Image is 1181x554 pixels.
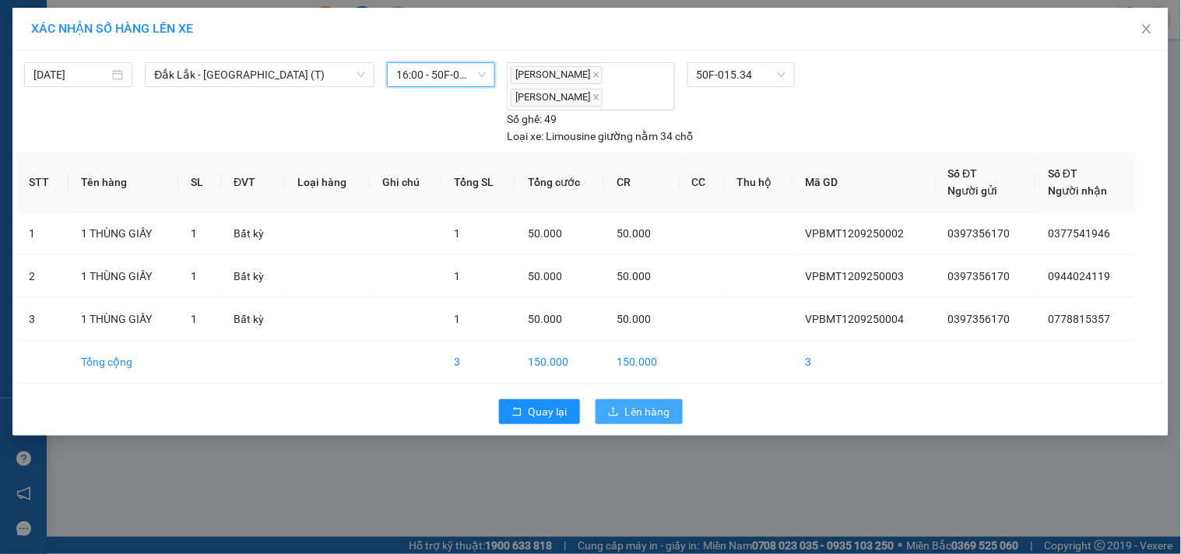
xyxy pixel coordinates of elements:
[592,93,600,101] span: close
[221,153,285,212] th: ĐVT
[1048,167,1077,180] span: Số ĐT
[617,313,651,325] span: 50.000
[69,255,178,298] td: 1 THÙNG GIẤY
[441,341,515,384] td: 3
[191,313,197,325] span: 1
[507,110,557,128] div: 49
[69,212,178,255] td: 1 THÙNG GIẤY
[529,403,568,420] span: Quay lại
[592,71,600,79] span: close
[948,167,978,180] span: Số ĐT
[680,153,724,212] th: CC
[441,153,515,212] th: Tổng SL
[221,212,285,255] td: Bất kỳ
[697,63,786,86] span: 50F-015.34
[793,341,936,384] td: 3
[16,255,69,298] td: 2
[31,21,193,36] span: XÁC NHẬN SỐ HÀNG LÊN XE
[515,341,604,384] td: 150.000
[515,153,604,212] th: Tổng cước
[454,270,460,282] span: 1
[528,313,562,325] span: 50.000
[617,270,651,282] span: 50.000
[793,153,936,212] th: Mã GD
[604,153,680,212] th: CR
[154,63,365,86] span: Đắk Lắk - Sài Gòn (T)
[1141,23,1153,35] span: close
[511,89,603,107] span: [PERSON_NAME]
[948,313,1011,325] span: 0397356170
[507,128,693,145] div: Limousine giường nằm 34 chỗ
[617,227,651,240] span: 50.000
[191,270,197,282] span: 1
[499,399,580,424] button: rollbackQuay lại
[724,153,793,212] th: Thu hộ
[396,63,486,86] span: 16:00 - 50F-015.34
[806,313,905,325] span: VPBMT1209250004
[948,184,998,197] span: Người gửi
[528,227,562,240] span: 50.000
[16,153,69,212] th: STT
[528,270,562,282] span: 50.000
[454,227,460,240] span: 1
[511,406,522,419] span: rollback
[948,227,1011,240] span: 0397356170
[596,399,683,424] button: uploadLên hàng
[221,255,285,298] td: Bất kỳ
[507,128,543,145] span: Loại xe:
[806,270,905,282] span: VPBMT1209250003
[608,406,619,419] span: upload
[604,341,680,384] td: 150.000
[370,153,441,212] th: Ghi chú
[69,153,178,212] th: Tên hàng
[69,298,178,341] td: 1 THÙNG GIẤY
[511,66,603,84] span: [PERSON_NAME]
[1048,184,1107,197] span: Người nhận
[33,66,109,83] input: 12/09/2025
[1048,227,1110,240] span: 0377541946
[1048,313,1110,325] span: 0778815357
[16,212,69,255] td: 1
[806,227,905,240] span: VPBMT1209250002
[16,298,69,341] td: 3
[1125,8,1169,51] button: Close
[507,110,542,128] span: Số ghế:
[948,270,1011,282] span: 0397356170
[625,403,670,420] span: Lên hàng
[191,227,197,240] span: 1
[454,313,460,325] span: 1
[178,153,221,212] th: SL
[221,298,285,341] td: Bất kỳ
[69,341,178,384] td: Tổng cộng
[357,70,366,79] span: down
[1048,270,1110,282] span: 0944024119
[285,153,370,212] th: Loại hàng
